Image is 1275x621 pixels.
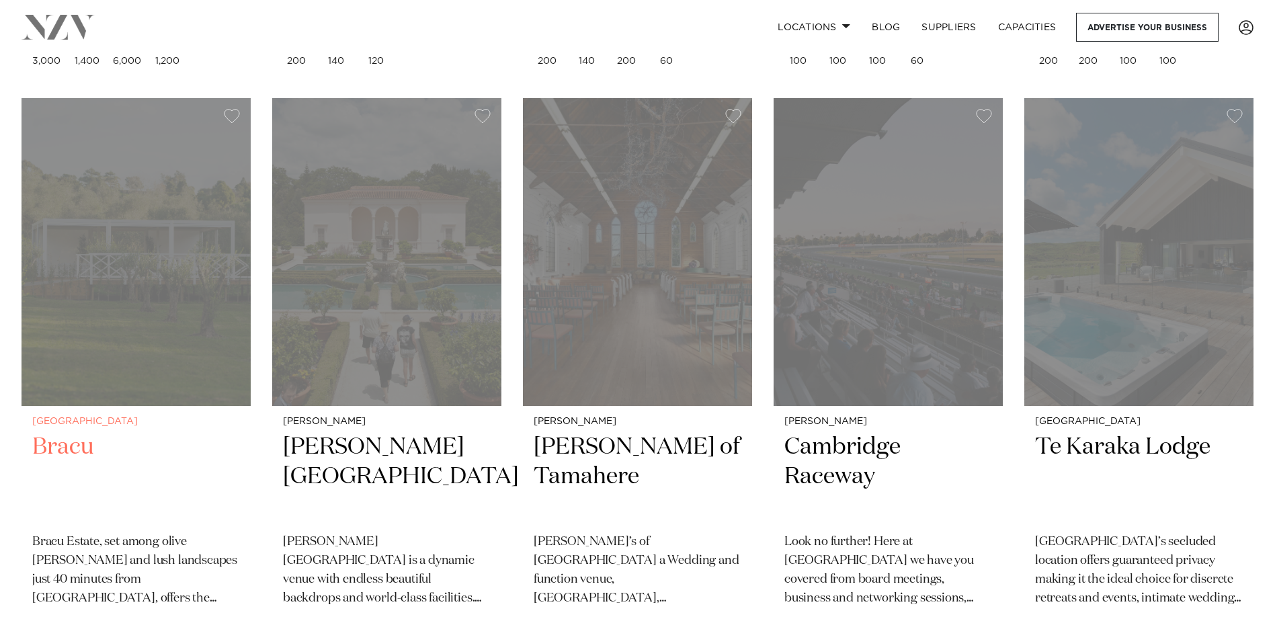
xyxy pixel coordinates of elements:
[534,417,741,427] small: [PERSON_NAME]
[32,533,240,608] p: Bracu Estate, set among olive [PERSON_NAME] and lush landscapes just 40 minutes from [GEOGRAPHIC_...
[534,533,741,608] p: [PERSON_NAME]’s of [GEOGRAPHIC_DATA] a Wedding and function venue, [GEOGRAPHIC_DATA], [GEOGRAPHIC...
[283,533,491,608] p: [PERSON_NAME][GEOGRAPHIC_DATA] is a dynamic venue with endless beautiful backdrops and world-clas...
[32,432,240,523] h2: Bracu
[1076,13,1219,42] a: Advertise your business
[534,432,741,523] h2: [PERSON_NAME] of Tamahere
[767,13,861,42] a: Locations
[861,13,911,42] a: BLOG
[1035,533,1243,608] p: [GEOGRAPHIC_DATA]’s secluded location offers guaranteed privacy making it the ideal choice for di...
[784,533,992,608] p: Look no further! Here at [GEOGRAPHIC_DATA] we have you covered from board meetings, business and ...
[784,432,992,523] h2: Cambridge Raceway
[283,432,491,523] h2: [PERSON_NAME][GEOGRAPHIC_DATA]
[283,417,491,427] small: [PERSON_NAME]
[987,13,1067,42] a: Capacities
[32,417,240,427] small: [GEOGRAPHIC_DATA]
[784,417,992,427] small: [PERSON_NAME]
[1035,417,1243,427] small: [GEOGRAPHIC_DATA]
[22,15,95,39] img: nzv-logo.png
[1035,432,1243,523] h2: Te Karaka Lodge
[911,13,987,42] a: SUPPLIERS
